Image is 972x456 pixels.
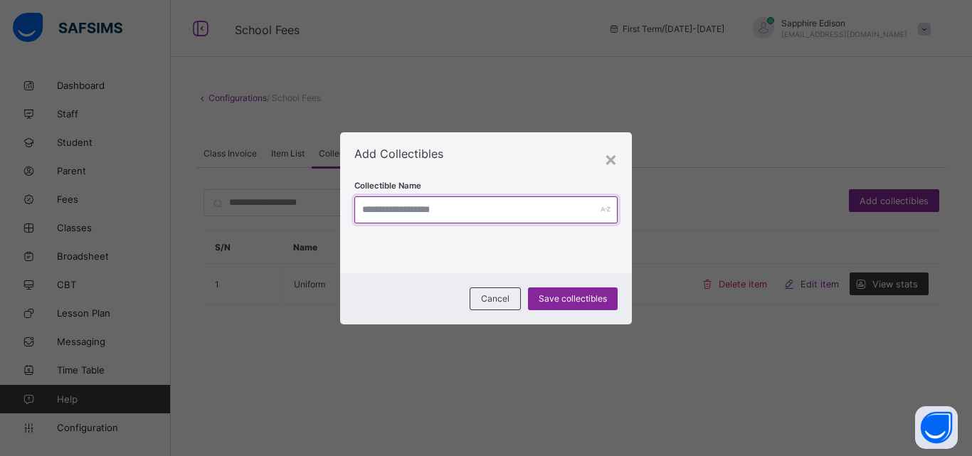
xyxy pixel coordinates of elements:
[481,293,509,304] span: Cancel
[604,147,618,171] div: ×
[915,406,958,449] button: Open asap
[354,181,421,191] span: Collectible Name
[354,147,443,161] span: Add Collectibles
[539,293,607,304] span: Save collectibles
